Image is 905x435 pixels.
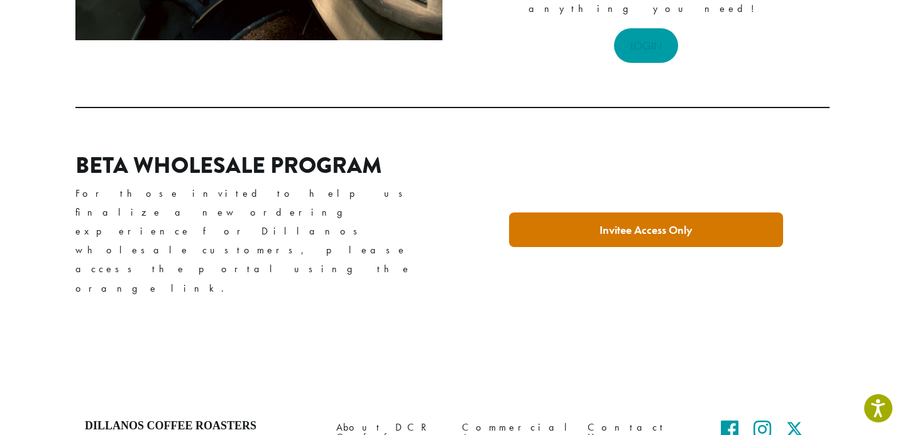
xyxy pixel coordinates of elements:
[85,419,317,433] h4: Dillanos Coffee Roasters
[75,152,442,179] h2: Beta Wholesale Program
[614,28,679,63] a: LOGIN
[75,184,442,297] p: For those invited to help us finalize a new ordering experience for Dillanos wholesale customers,...
[509,212,783,247] a: Invitee Access Only
[600,223,693,237] strong: Invitee Access Only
